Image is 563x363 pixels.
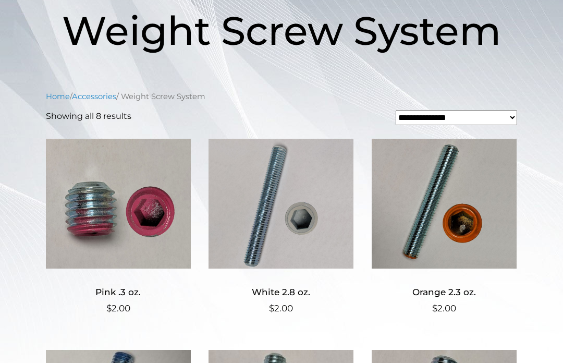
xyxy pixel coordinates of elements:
a: Home [46,92,70,101]
a: White 2.8 oz. $2.00 [209,134,353,316]
img: White 2.8 oz. [209,134,353,274]
bdi: 2.00 [269,303,293,313]
bdi: 2.00 [106,303,130,313]
p: Showing all 8 results [46,110,131,123]
span: $ [269,303,274,313]
h2: Orange 2.3 oz. [372,283,517,302]
span: Weight Screw System [62,6,501,55]
img: Orange 2.3 oz. [372,134,517,274]
img: Pink .3 oz. [46,134,191,274]
select: Shop order [396,110,517,125]
h2: White 2.8 oz. [209,283,353,302]
h2: Pink .3 oz. [46,283,191,302]
bdi: 2.00 [432,303,456,313]
a: Orange 2.3 oz. $2.00 [372,134,517,316]
nav: Breadcrumb [46,91,517,102]
a: Accessories [72,92,116,101]
span: $ [106,303,112,313]
a: Pink .3 oz. $2.00 [46,134,191,316]
span: $ [432,303,437,313]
